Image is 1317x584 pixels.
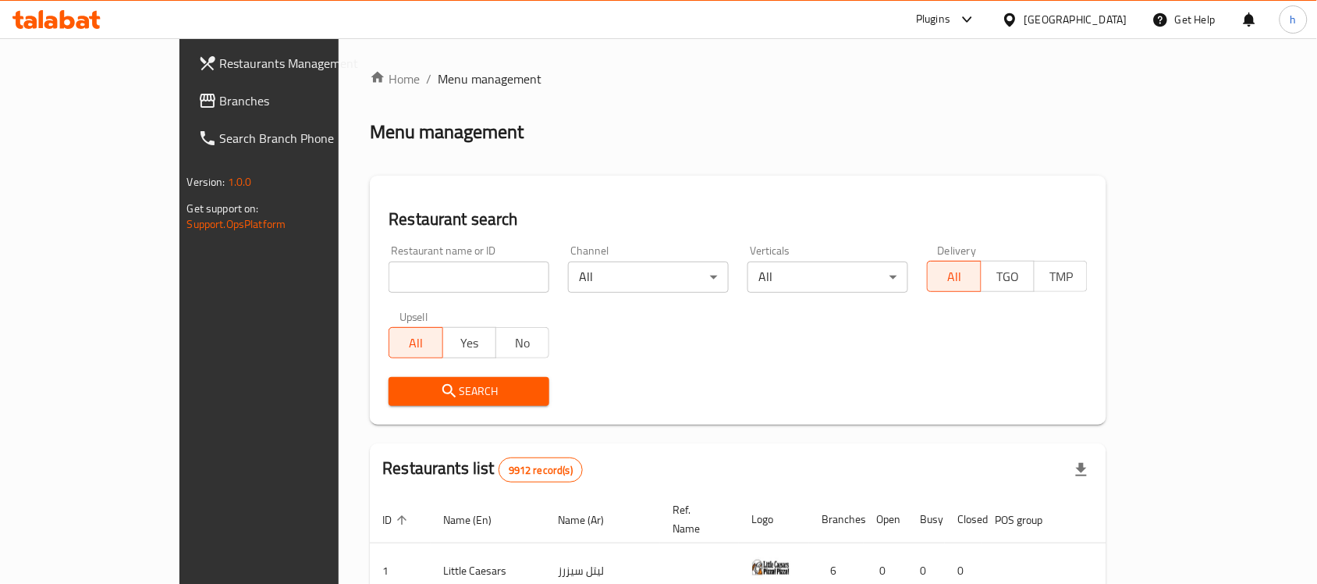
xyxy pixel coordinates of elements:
[399,312,428,322] label: Upsell
[186,119,399,157] a: Search Branch Phone
[389,377,549,406] button: Search
[568,262,729,293] div: All
[558,511,624,529] span: Name (Ar)
[499,463,582,478] span: 9912 record(s)
[382,511,412,529] span: ID
[1063,451,1100,489] div: Export file
[426,69,431,88] li: /
[370,69,1106,88] nav: breadcrumb
[995,511,1063,529] span: POS group
[927,261,981,292] button: All
[747,262,908,293] div: All
[1290,11,1297,28] span: h
[389,208,1088,231] h2: Restaurant search
[220,91,387,110] span: Branches
[186,45,399,82] a: Restaurants Management
[442,327,496,358] button: Yes
[370,119,524,144] h2: Menu management
[864,496,907,543] th: Open
[443,511,512,529] span: Name (En)
[186,82,399,119] a: Branches
[495,327,549,358] button: No
[401,382,537,401] span: Search
[438,69,541,88] span: Menu management
[187,214,286,234] a: Support.OpsPlatform
[981,261,1035,292] button: TGO
[1034,261,1088,292] button: TMP
[396,332,436,354] span: All
[449,332,490,354] span: Yes
[739,496,809,543] th: Logo
[389,262,549,293] input: Search for restaurant name or ID..
[988,265,1028,288] span: TGO
[945,496,982,543] th: Closed
[502,332,543,354] span: No
[187,198,259,219] span: Get support on:
[228,172,252,192] span: 1.0.0
[187,172,225,192] span: Version:
[389,327,442,358] button: All
[673,500,720,538] span: Ref. Name
[382,457,583,483] h2: Restaurants list
[220,54,387,73] span: Restaurants Management
[499,458,583,483] div: Total records count
[916,10,950,29] div: Plugins
[907,496,945,543] th: Busy
[220,129,387,148] span: Search Branch Phone
[1041,265,1081,288] span: TMP
[934,265,974,288] span: All
[809,496,864,543] th: Branches
[1024,11,1127,28] div: [GEOGRAPHIC_DATA]
[938,245,977,256] label: Delivery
